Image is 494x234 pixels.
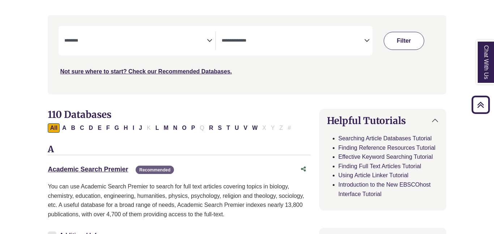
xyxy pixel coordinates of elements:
[224,123,232,133] button: Filter Results T
[180,123,188,133] button: Filter Results O
[171,123,180,133] button: Filter Results N
[95,123,104,133] button: Filter Results E
[384,32,424,50] button: Submit for Search Results
[222,38,364,44] textarea: Search
[112,123,121,133] button: Filter Results G
[161,123,170,133] button: Filter Results M
[320,109,446,132] button: Helpful Tutorials
[48,15,446,94] nav: Search filters
[338,145,436,151] a: Finding Reference Resources Tutorial
[250,123,260,133] button: Filter Results W
[48,182,310,219] p: You can use Academic Search Premier to search for full text articles covering topics in biology, ...
[131,123,136,133] button: Filter Results I
[60,123,69,133] button: Filter Results A
[104,123,112,133] button: Filter Results F
[78,123,86,133] button: Filter Results C
[241,123,250,133] button: Filter Results V
[216,123,224,133] button: Filter Results S
[469,100,492,110] a: Back to Top
[153,123,161,133] button: Filter Results L
[207,123,216,133] button: Filter Results R
[48,109,111,120] span: 110 Databases
[64,38,207,44] textarea: Search
[338,163,421,169] a: Finding Full Text Articles Tutorial
[122,123,130,133] button: Filter Results H
[136,166,174,174] span: Recommended
[338,172,409,178] a: Using Article Linker Tutorial
[48,124,294,131] div: Alpha-list to filter by first letter of database name
[137,123,144,133] button: Filter Results J
[296,162,311,176] button: Share this database
[233,123,241,133] button: Filter Results U
[48,144,310,155] h3: A
[338,135,432,141] a: Searching Article Databases Tutorial
[48,166,128,173] a: Academic Search Premier
[189,123,197,133] button: Filter Results P
[338,182,431,197] a: Introduction to the New EBSCOhost Interface Tutorial
[338,154,433,160] a: Effective Keyword Searching Tutorial
[60,68,232,75] a: Not sure where to start? Check our Recommended Databases.
[87,123,95,133] button: Filter Results D
[48,123,59,133] button: All
[69,123,77,133] button: Filter Results B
